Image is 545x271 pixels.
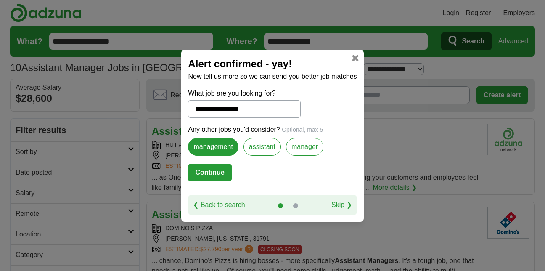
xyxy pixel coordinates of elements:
[188,125,357,135] p: Any other jobs you'd consider?
[188,72,357,82] p: Now tell us more so we can send you better job matches
[282,126,323,133] span: Optional, max 5
[286,138,323,156] label: manager
[193,200,245,210] a: ❮ Back to search
[188,56,357,72] h2: Alert confirmed - yay!
[188,88,300,98] label: What job are you looking for?
[188,164,231,181] button: Continue
[188,138,238,156] label: management
[331,200,352,210] a: Skip ❯
[243,138,281,156] label: assistant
